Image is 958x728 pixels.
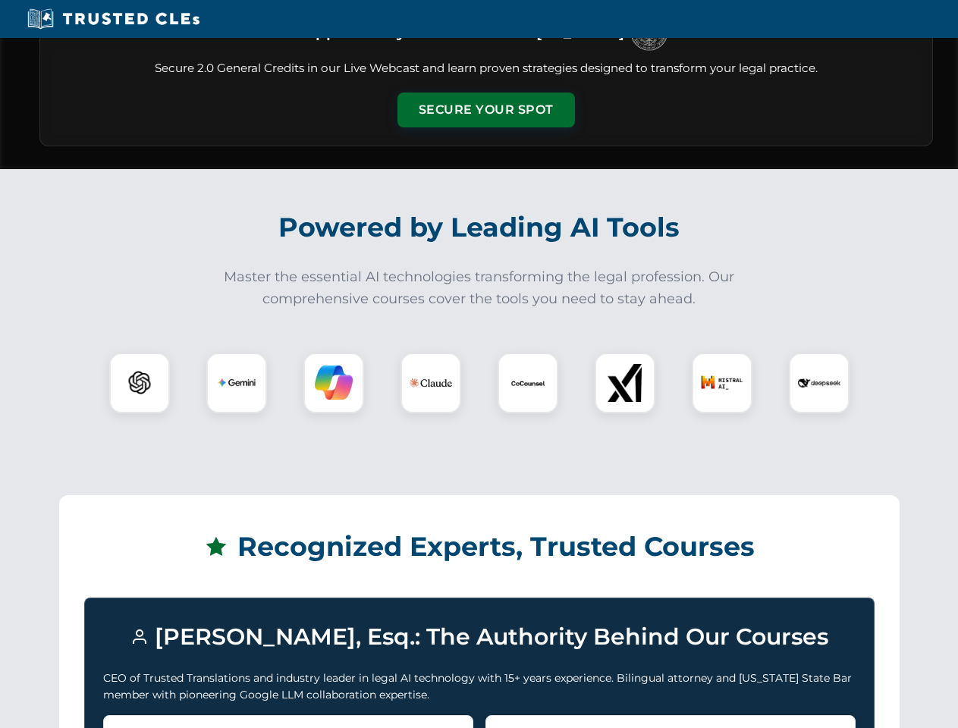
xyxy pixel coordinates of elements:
[206,353,267,413] div: Gemini
[103,670,856,704] p: CEO of Trusted Translations and industry leader in legal AI technology with 15+ years experience....
[59,201,900,254] h2: Powered by Leading AI Tools
[58,60,914,77] p: Secure 2.0 General Credits in our Live Webcast and learn proven strategies designed to transform ...
[410,362,452,404] img: Claude Logo
[397,93,575,127] button: Secure Your Spot
[84,520,875,573] h2: Recognized Experts, Trusted Courses
[109,353,170,413] div: ChatGPT
[701,362,743,404] img: Mistral AI Logo
[218,364,256,402] img: Gemini Logo
[303,353,364,413] div: Copilot
[789,353,850,413] div: DeepSeek
[214,266,745,310] p: Master the essential AI technologies transforming the legal profession. Our comprehensive courses...
[315,364,353,402] img: Copilot Logo
[509,364,547,402] img: CoCounsel Logo
[23,8,204,30] img: Trusted CLEs
[692,353,752,413] div: Mistral AI
[606,364,644,402] img: xAI Logo
[595,353,655,413] div: xAI
[118,361,162,405] img: ChatGPT Logo
[103,617,856,657] h3: [PERSON_NAME], Esq.: The Authority Behind Our Courses
[798,362,840,404] img: DeepSeek Logo
[400,353,461,413] div: Claude
[498,353,558,413] div: CoCounsel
